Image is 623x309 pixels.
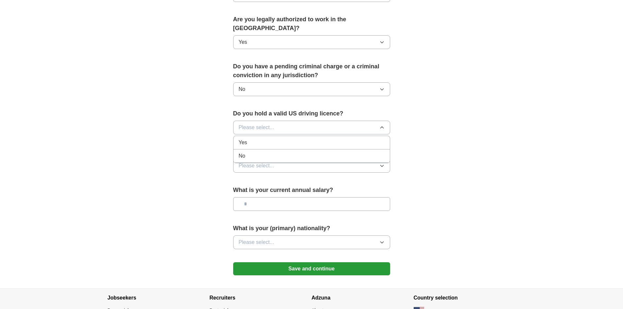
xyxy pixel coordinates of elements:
[233,109,390,118] label: Do you hold a valid US driving licence?
[239,85,245,93] span: No
[233,82,390,96] button: No
[233,159,390,173] button: Please select...
[239,139,247,146] span: Yes
[233,235,390,249] button: Please select...
[233,121,390,134] button: Please select...
[233,62,390,80] label: Do you have a pending criminal charge or a criminal conviction in any jurisdiction?
[239,38,247,46] span: Yes
[233,224,390,233] label: What is your (primary) nationality?
[239,152,245,160] span: No
[233,35,390,49] button: Yes
[239,238,274,246] span: Please select...
[239,124,274,131] span: Please select...
[239,162,274,170] span: Please select...
[233,262,390,275] button: Save and continue
[233,15,390,33] label: Are you legally authorized to work in the [GEOGRAPHIC_DATA]?
[233,186,390,195] label: What is your current annual salary?
[414,289,516,307] h4: Country selection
